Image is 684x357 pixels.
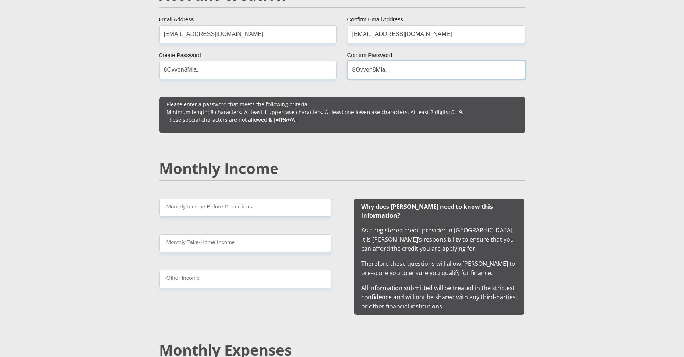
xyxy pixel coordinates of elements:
[348,25,525,43] input: Confirm Email Address
[159,25,337,43] input: Email Address
[159,61,337,79] input: Create Password
[269,116,297,123] b: &|=[]%+^\'
[361,202,517,310] span: As a registered credit provider in [GEOGRAPHIC_DATA], it is [PERSON_NAME]’s responsibility to ens...
[159,199,331,217] input: Monthly Income Before Deductions
[159,160,525,177] h2: Monthly Income
[159,234,331,252] input: Monthly Take Home Income
[361,203,493,219] b: Why does [PERSON_NAME] need to know this information?
[159,270,331,288] input: Other Income
[166,100,518,124] p: Please enter a password that meets the following criteria: Minimum length: 8 characters. At least...
[348,61,525,79] input: Confirm Password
